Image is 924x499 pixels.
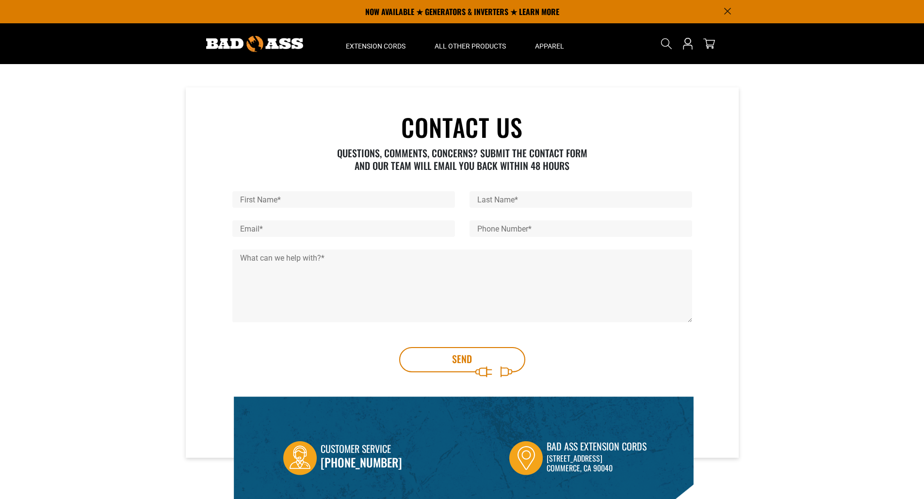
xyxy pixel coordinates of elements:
p: [STREET_ADDRESS] Commerce, CA 90040 [547,453,647,473]
div: Bad Ass Extension Cords [547,439,647,453]
summary: Extension Cords [331,23,420,64]
span: All Other Products [435,42,506,50]
div: Customer Service [321,441,402,457]
span: Extension Cords [346,42,405,50]
img: Bad Ass Extension Cords [206,36,303,52]
summary: Apparel [520,23,579,64]
button: Send [399,347,525,372]
h1: CONTACT US [232,115,692,139]
p: QUESTIONS, COMMENTS, CONCERNS? SUBMIT THE CONTACT FORM AND OUR TEAM WILL EMAIL YOU BACK WITHIN 48... [330,147,594,172]
a: [PHONE_NUMBER] [321,453,402,471]
span: Apparel [535,42,564,50]
summary: Search [659,36,674,51]
summary: All Other Products [420,23,520,64]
